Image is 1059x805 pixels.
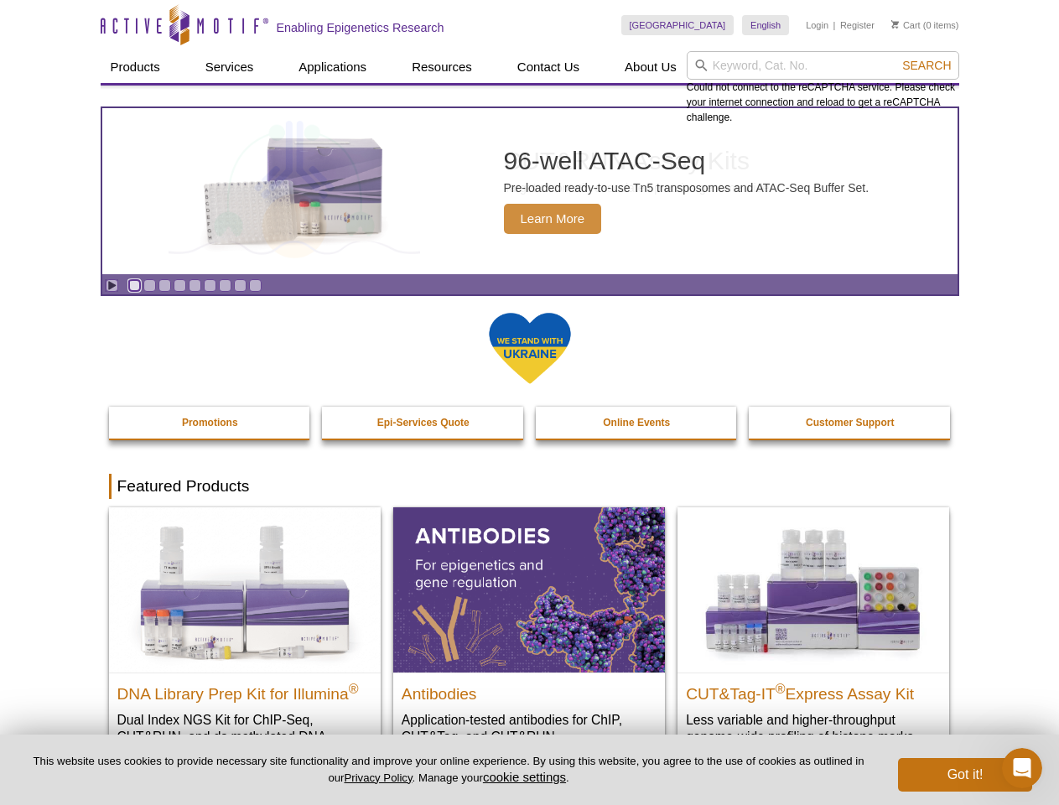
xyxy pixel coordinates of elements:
[288,51,376,83] a: Applications
[128,279,141,292] a: Go to slide 1
[402,711,657,745] p: Application-tested antibodies for ChIP, CUT&Tag, and CUT&RUN.
[902,59,951,72] span: Search
[891,20,899,29] img: Your Cart
[393,507,665,672] img: All Antibodies
[377,417,470,428] strong: Epi-Services Quote
[109,507,381,778] a: DNA Library Prep Kit for Illumina DNA Library Prep Kit for Illumina® Dual Index NGS Kit for ChIP-...
[393,507,665,761] a: All Antibodies Antibodies Application-tested antibodies for ChIP, CUT&Tag, and CUT&RUN.
[117,678,372,703] h2: DNA Library Prep Kit for Illumina
[322,407,525,439] a: Epi-Services Quote
[189,279,201,292] a: Go to slide 5
[106,279,118,292] a: Toggle autoplay
[686,678,941,703] h2: CUT&Tag-IT Express Assay Kit
[182,417,238,428] strong: Promotions
[219,279,231,292] a: Go to slide 7
[686,711,941,745] p: Less variable and higher-throughput genome-wide profiling of histone marks​.
[143,279,156,292] a: Go to slide 2
[677,507,949,672] img: CUT&Tag-IT® Express Assay Kit
[204,279,216,292] a: Go to slide 6
[117,711,372,762] p: Dual Index NGS Kit for ChIP-Seq, CUT&RUN, and ds methylated DNA assays.
[615,51,687,83] a: About Us
[833,15,836,35] li: |
[109,407,312,439] a: Promotions
[101,51,170,83] a: Products
[749,407,952,439] a: Customer Support
[488,311,572,386] img: We Stand With Ukraine
[349,681,359,695] sup: ®
[776,681,786,695] sup: ®
[897,58,956,73] button: Search
[195,51,264,83] a: Services
[27,754,870,786] p: This website uses cookies to provide necessary site functionality and improve your online experie...
[483,770,566,784] button: cookie settings
[742,15,789,35] a: English
[507,51,589,83] a: Contact Us
[109,474,951,499] h2: Featured Products
[840,19,875,31] a: Register
[1002,748,1042,788] iframe: Intercom live chat
[234,279,247,292] a: Go to slide 8
[806,417,894,428] strong: Customer Support
[806,19,828,31] a: Login
[402,51,482,83] a: Resources
[536,407,739,439] a: Online Events
[402,678,657,703] h2: Antibodies
[174,279,186,292] a: Go to slide 4
[677,507,949,761] a: CUT&Tag-IT® Express Assay Kit CUT&Tag-IT®Express Assay Kit Less variable and higher-throughput ge...
[687,51,959,125] div: Could not connect to the reCAPTCHA service. Please check your internet connection and reload to g...
[891,19,921,31] a: Cart
[277,20,444,35] h2: Enabling Epigenetics Research
[687,51,959,80] input: Keyword, Cat. No.
[158,279,171,292] a: Go to slide 3
[891,15,959,35] li: (0 items)
[621,15,735,35] a: [GEOGRAPHIC_DATA]
[603,417,670,428] strong: Online Events
[344,771,412,784] a: Privacy Policy
[249,279,262,292] a: Go to slide 9
[109,507,381,672] img: DNA Library Prep Kit for Illumina
[898,758,1032,792] button: Got it!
